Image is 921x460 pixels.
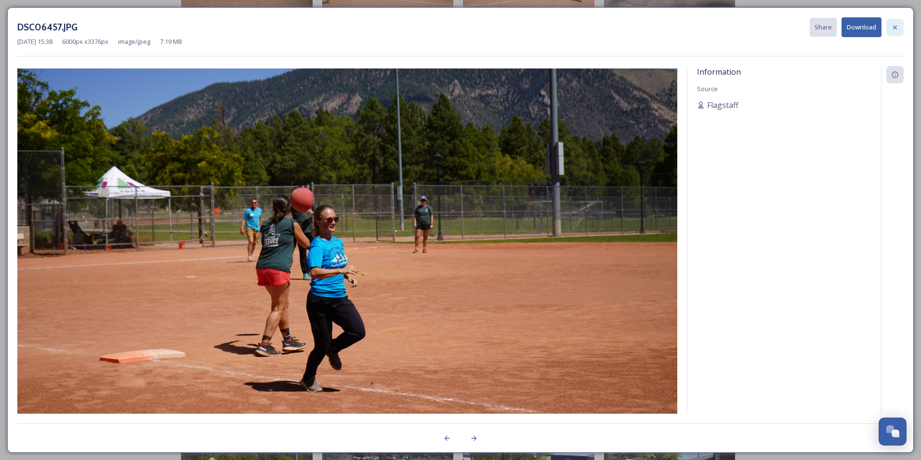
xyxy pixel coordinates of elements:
[17,37,53,46] span: [DATE] 15:38
[697,67,741,77] span: Information
[17,20,78,34] h3: DSC06457.JPG
[707,99,738,111] span: Flagstaff
[62,37,108,46] span: 6000 px x 3376 px
[118,37,150,46] span: image/jpeg
[879,418,907,446] button: Open Chat
[697,84,718,93] span: Source
[160,37,182,46] span: 7.19 MB
[810,18,837,37] button: Share
[17,68,677,440] img: DSC06457.JPG
[842,17,882,37] button: Download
